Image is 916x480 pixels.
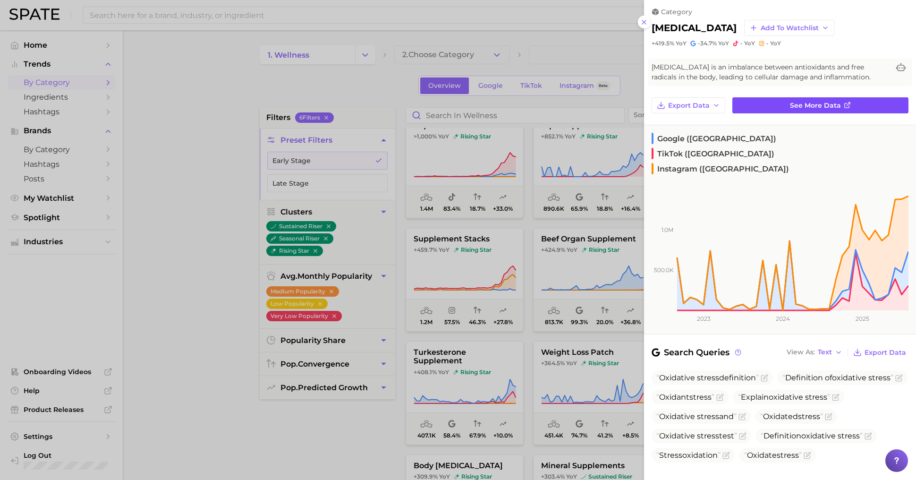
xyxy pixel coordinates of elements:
span: Text [818,350,832,355]
span: category [661,8,692,16]
span: stress [838,431,860,440]
span: oxidative [832,373,866,382]
span: stress [777,451,799,460]
button: View AsText [784,346,845,359]
span: Oxidated [760,412,823,421]
span: [MEDICAL_DATA] is an imbalance between antioxidants and free radicals in the body, leading to cel... [652,62,890,82]
span: stress [868,373,891,382]
span: oxidation [656,451,721,460]
button: Flag as miscategorized or irrelevant [722,452,730,459]
span: Oxidative [659,431,695,440]
span: Google ([GEOGRAPHIC_DATA]) [652,133,776,144]
a: See more data [732,97,908,113]
button: Flag as miscategorized or irrelevant [761,374,768,382]
span: - [740,40,743,47]
span: Stress [659,451,682,460]
button: Flag as miscategorized or irrelevant [739,432,746,440]
button: Flag as miscategorized or irrelevant [865,432,872,440]
span: Oxidate [744,451,802,460]
button: Flag as miscategorized or irrelevant [825,413,832,420]
tspan: 2024 [776,315,790,322]
button: Export Data [652,97,725,113]
span: Oxidant [656,393,714,402]
span: Explain [738,393,830,402]
span: +419.5% [652,40,674,47]
tspan: 2025 [856,315,869,322]
span: stress [697,431,719,440]
span: TikTok ([GEOGRAPHIC_DATA]) [652,148,774,159]
span: Oxidative [659,412,695,421]
button: Flag as miscategorized or irrelevant [738,413,746,420]
span: Oxidative [659,373,695,382]
span: Export Data [668,102,710,110]
span: Search Queries [652,346,743,359]
span: stress [798,412,820,421]
span: oxidative [801,431,836,440]
span: YoY [770,40,781,47]
span: definition [656,373,759,382]
button: Flag as miscategorized or irrelevant [716,394,724,401]
span: stress [805,393,827,402]
span: Definition [761,431,863,440]
span: YoY [744,40,755,47]
span: Add to Watchlist [761,24,819,32]
span: Definition of [782,373,893,382]
span: oxidative [769,393,803,402]
button: Flag as miscategorized or irrelevant [804,452,811,459]
span: View As [787,350,815,355]
button: Export Data [851,346,908,359]
span: Instagram ([GEOGRAPHIC_DATA]) [652,163,789,174]
span: -34.7% [698,40,717,47]
span: and [656,412,737,421]
button: Flag as miscategorized or irrelevant [895,374,903,382]
span: YoY [676,40,687,47]
span: stress [697,373,719,382]
h2: [MEDICAL_DATA] [652,22,737,34]
span: - [766,40,769,47]
span: stress [697,412,719,421]
tspan: 2023 [697,315,711,322]
span: test [656,431,737,440]
span: Export Data [865,349,906,357]
button: Add to Watchlist [744,20,834,36]
span: stress [689,393,712,402]
button: Flag as miscategorized or irrelevant [832,394,840,401]
span: See more data [790,102,841,110]
span: YoY [718,40,729,47]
